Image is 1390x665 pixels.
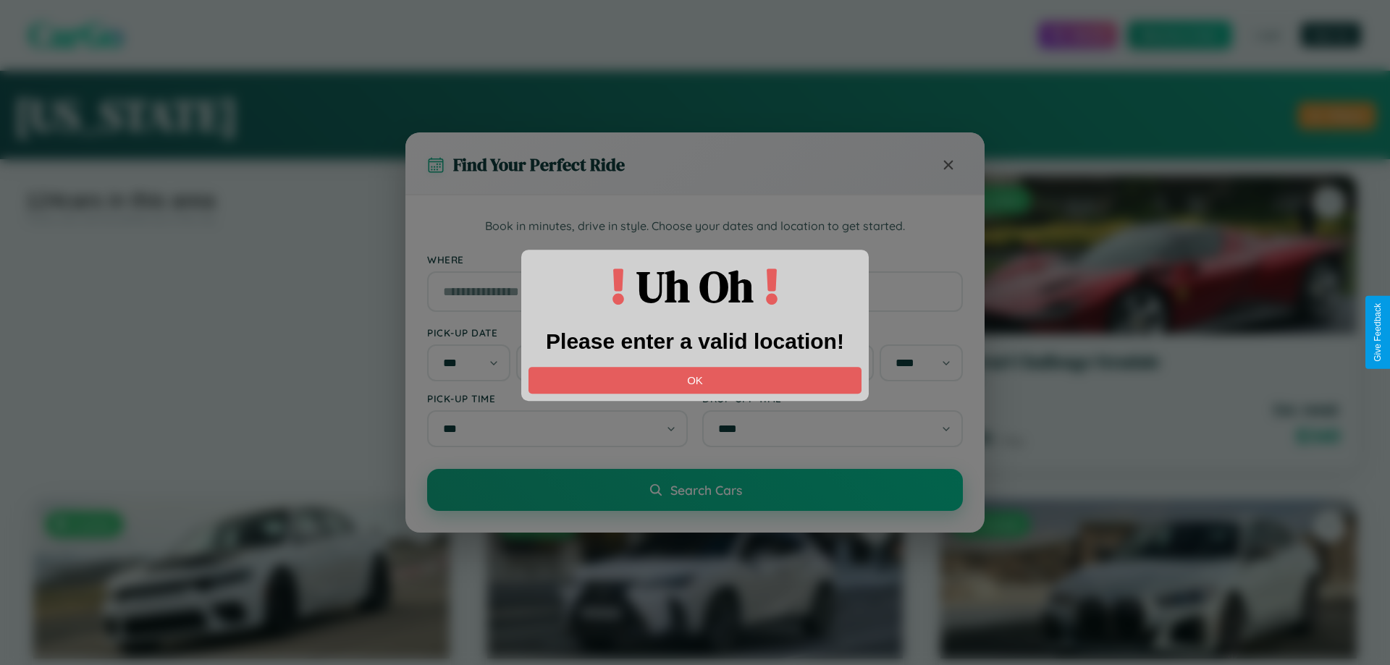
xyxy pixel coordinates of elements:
[427,253,963,266] label: Where
[427,217,963,236] p: Book in minutes, drive in style. Choose your dates and location to get started.
[702,392,963,404] label: Drop-off Time
[427,392,688,404] label: Pick-up Time
[670,482,742,498] span: Search Cars
[453,153,625,177] h3: Find Your Perfect Ride
[702,326,963,339] label: Drop-off Date
[427,326,688,339] label: Pick-up Date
